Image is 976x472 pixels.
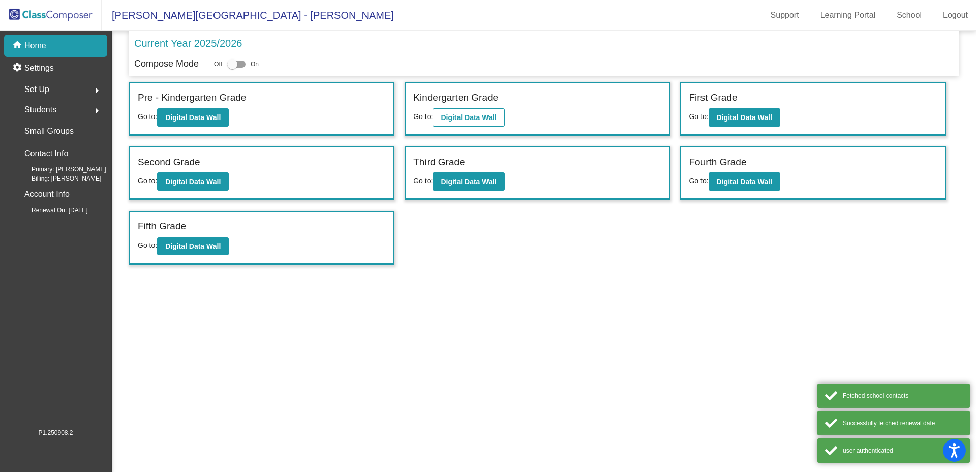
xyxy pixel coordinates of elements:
[15,165,106,174] span: Primary: [PERSON_NAME]
[138,112,157,121] span: Go to:
[15,174,101,183] span: Billing: [PERSON_NAME]
[157,172,229,191] button: Digital Data Wall
[138,241,157,249] span: Go to:
[889,7,930,23] a: School
[165,113,221,122] b: Digital Data Wall
[843,391,962,400] div: Fetched school contacts
[843,446,962,455] div: user authenticated
[689,112,708,121] span: Go to:
[24,62,54,74] p: Settings
[138,176,157,185] span: Go to:
[91,105,103,117] mat-icon: arrow_right
[441,178,496,186] b: Digital Data Wall
[413,176,433,185] span: Go to:
[689,176,708,185] span: Go to:
[433,108,504,127] button: Digital Data Wall
[413,91,498,105] label: Kindergarten Grade
[717,178,772,186] b: Digital Data Wall
[709,108,780,127] button: Digital Data Wall
[91,84,103,97] mat-icon: arrow_right
[689,155,746,170] label: Fourth Grade
[709,172,780,191] button: Digital Data Wall
[24,82,49,97] span: Set Up
[12,40,24,52] mat-icon: home
[24,103,56,117] span: Students
[157,108,229,127] button: Digital Data Wall
[165,242,221,250] b: Digital Data Wall
[138,219,186,234] label: Fifth Grade
[812,7,884,23] a: Learning Portal
[689,91,737,105] label: First Grade
[214,60,222,69] span: Off
[843,419,962,428] div: Successfully fetched renewal date
[102,7,394,23] span: [PERSON_NAME][GEOGRAPHIC_DATA] - [PERSON_NAME]
[24,146,68,161] p: Contact Info
[935,7,976,23] a: Logout
[134,36,242,51] p: Current Year 2025/2026
[15,205,87,215] span: Renewal On: [DATE]
[441,113,496,122] b: Digital Data Wall
[24,124,74,138] p: Small Groups
[24,40,46,52] p: Home
[251,60,259,69] span: On
[717,113,772,122] b: Digital Data Wall
[24,187,70,201] p: Account Info
[12,62,24,74] mat-icon: settings
[134,57,199,71] p: Compose Mode
[413,112,433,121] span: Go to:
[433,172,504,191] button: Digital Data Wall
[762,7,807,23] a: Support
[165,178,221,186] b: Digital Data Wall
[138,91,246,105] label: Pre - Kindergarten Grade
[413,155,465,170] label: Third Grade
[138,155,200,170] label: Second Grade
[157,237,229,255] button: Digital Data Wall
